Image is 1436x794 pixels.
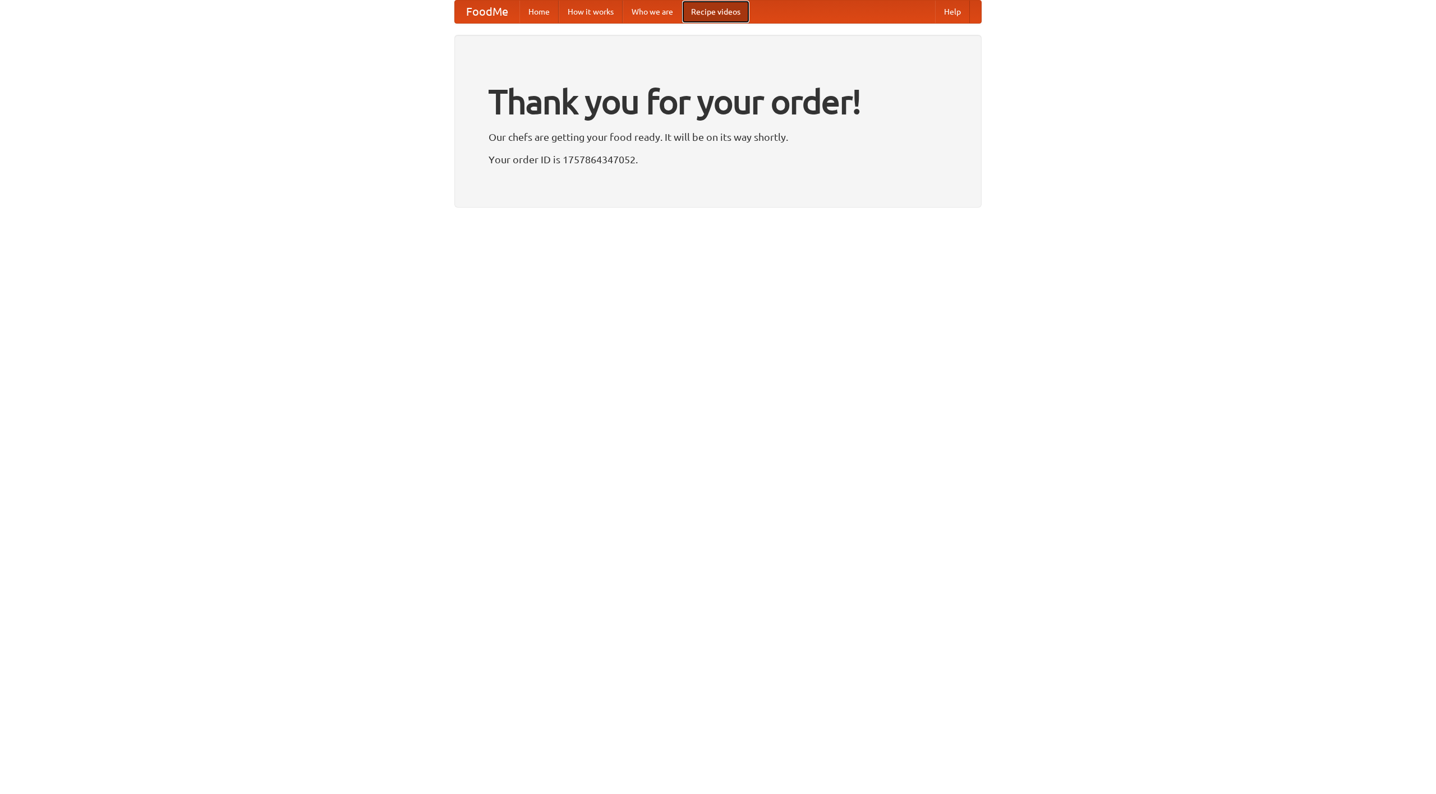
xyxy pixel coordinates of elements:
p: Our chefs are getting your food ready. It will be on its way shortly. [489,128,947,145]
a: Who we are [623,1,682,23]
a: FoodMe [455,1,519,23]
a: Home [519,1,559,23]
a: Recipe videos [682,1,749,23]
p: Your order ID is 1757864347052. [489,151,947,168]
a: How it works [559,1,623,23]
h1: Thank you for your order! [489,75,947,128]
a: Help [935,1,970,23]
